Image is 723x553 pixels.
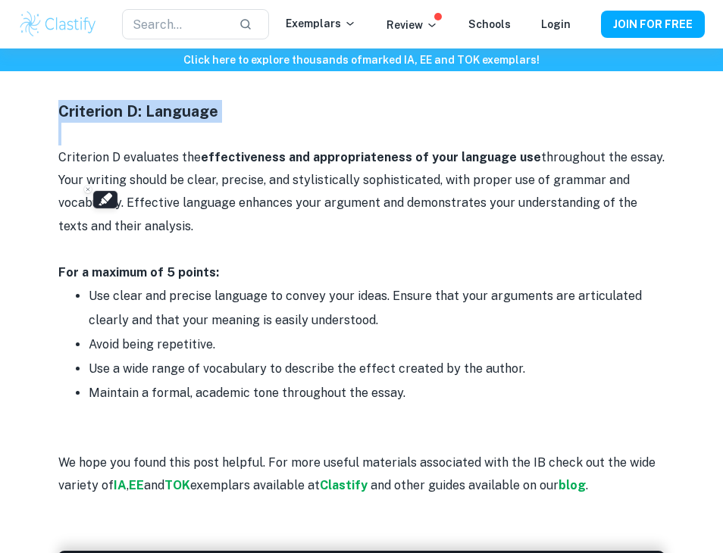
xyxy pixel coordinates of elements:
[601,11,705,38] button: JOIN FOR FREE
[201,150,541,164] strong: effectiveness and appropriateness of your language use
[89,284,665,333] li: Use clear and precise language to convey your ideas. Ensure that your arguments are articulated c...
[89,333,665,357] li: Avoid being repetitive.
[114,478,127,492] a: IA
[468,18,511,30] a: Schools
[387,17,438,33] p: Review
[3,52,720,68] h6: Click here to explore thousands of marked IA, EE and TOK exemplars !
[559,478,586,492] a: blog
[58,100,665,123] h3: Criterion D: Language
[122,9,227,39] input: Search...
[286,15,356,32] p: Exemplars
[89,357,665,381] li: Use a wide range of vocabulary to describe the effect created by the author.
[58,146,665,239] p: Criterion D evaluates the throughout the essay. Your writing should be clear, precise, and stylis...
[89,381,665,405] li: Maintain a formal, academic tone throughout the essay.
[58,451,665,498] p: We hope you found this post helpful. For more useful materials associated with the IB check out t...
[320,478,371,492] a: Clastify
[320,478,368,492] strong: Clastify
[18,9,98,39] img: Clastify logo
[129,478,144,492] a: EE
[541,18,571,30] a: Login
[58,265,219,280] strong: For a maximum of 5 points:
[164,478,190,492] a: TOK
